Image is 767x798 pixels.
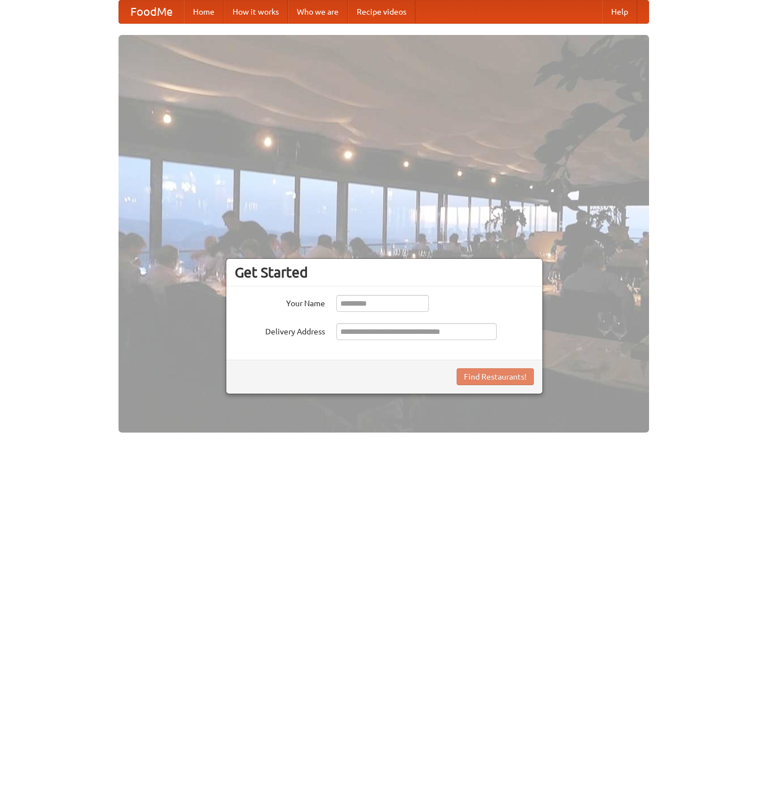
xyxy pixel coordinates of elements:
[457,368,534,385] button: Find Restaurants!
[348,1,415,23] a: Recipe videos
[602,1,637,23] a: Help
[235,264,534,281] h3: Get Started
[223,1,288,23] a: How it works
[235,323,325,337] label: Delivery Address
[235,295,325,309] label: Your Name
[288,1,348,23] a: Who we are
[184,1,223,23] a: Home
[119,1,184,23] a: FoodMe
